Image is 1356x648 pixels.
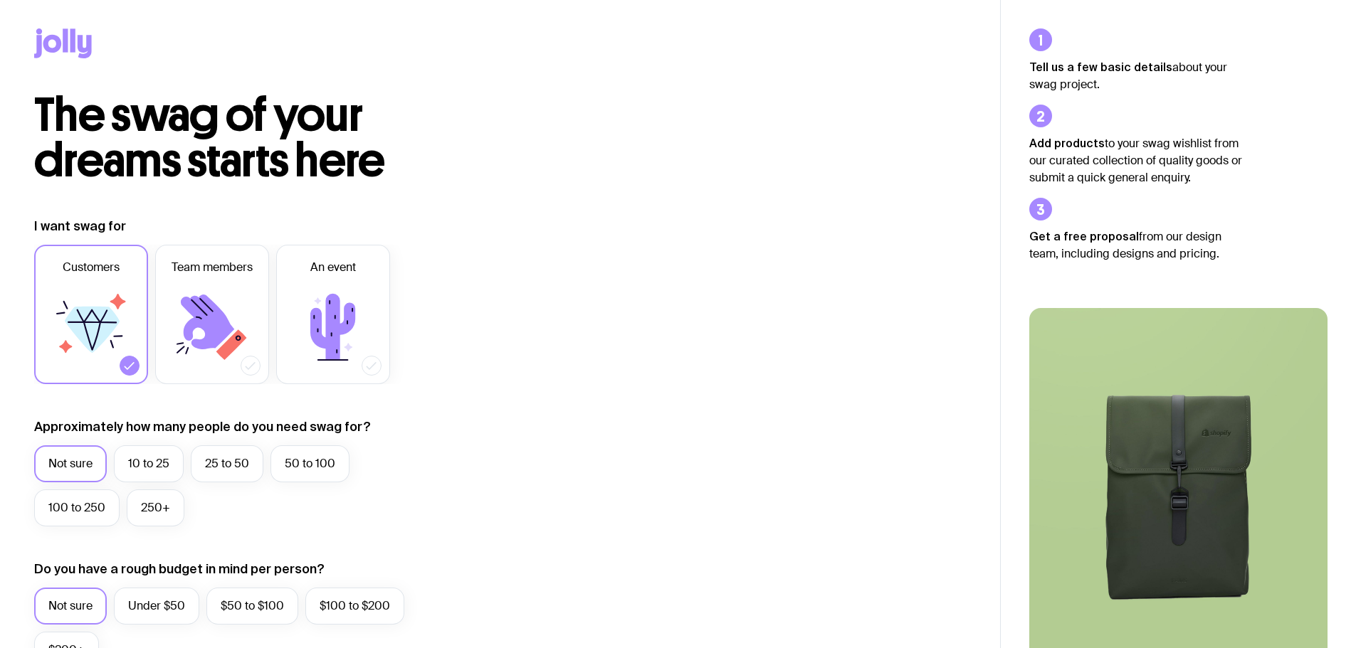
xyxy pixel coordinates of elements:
[114,445,184,482] label: 10 to 25
[63,259,120,276] span: Customers
[34,561,325,578] label: Do you have a rough budget in mind per person?
[305,588,404,625] label: $100 to $200
[34,87,385,188] span: The swag of your dreams starts here
[34,445,107,482] label: Not sure
[34,489,120,526] label: 100 to 250
[270,445,349,482] label: 50 to 100
[1029,230,1139,243] strong: Get a free proposal
[1029,228,1243,262] p: from our design team, including designs and pricing.
[206,588,298,625] label: $50 to $100
[310,259,356,276] span: An event
[1029,137,1105,149] strong: Add products
[127,489,184,526] label: 250+
[172,259,253,276] span: Team members
[34,218,126,235] label: I want swag for
[1029,134,1243,186] p: to your swag wishlist from our curated collection of quality goods or submit a quick general enqu...
[34,418,371,435] label: Approximately how many people do you need swag for?
[114,588,199,625] label: Under $50
[34,588,107,625] label: Not sure
[1029,58,1243,93] p: about your swag project.
[1029,60,1172,73] strong: Tell us a few basic details
[191,445,263,482] label: 25 to 50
